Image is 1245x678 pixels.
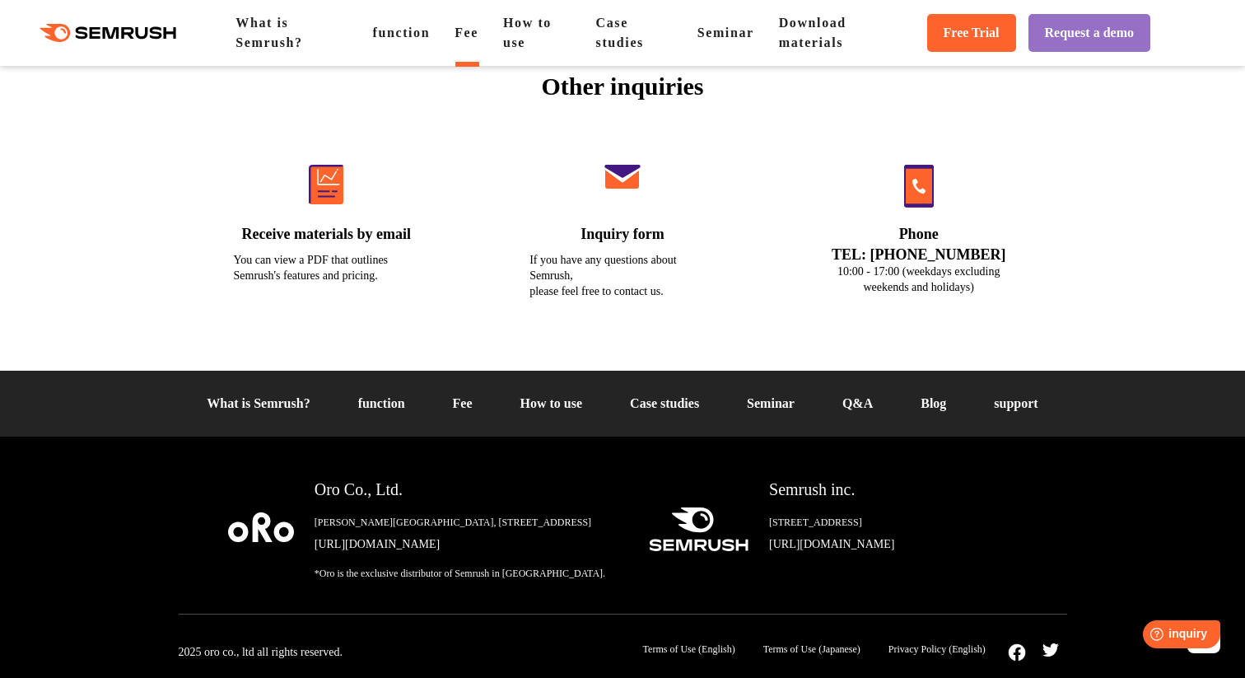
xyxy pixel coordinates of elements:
font: Request a demo [1045,26,1134,40]
font: Free Trial [944,26,1000,40]
font: 2025 oro co., ltd all rights reserved. [179,646,343,658]
a: Seminar [697,26,754,40]
a: Blog [921,396,946,410]
a: Request a demo [1028,14,1150,52]
a: Q&A [842,396,873,410]
iframe: Help widget launcher [1098,614,1227,660]
font: *Oro is the exclusive distributor of Semrush in [GEOGRAPHIC_DATA]. [315,568,605,579]
img: Oro Company [228,512,294,542]
a: [URL][DOMAIN_NAME] [769,536,1017,553]
font: Inquiry form [581,226,664,242]
font: TEL: [PHONE_NUMBER] [832,246,1006,263]
a: Terms of Use (Japanese) [763,643,860,655]
font: Phone [899,226,939,242]
font: [STREET_ADDRESS] [769,517,862,528]
font: Receive materials by email [242,226,411,242]
a: Terms of Use (English) [643,643,735,655]
a: Privacy Policy (English) [888,643,986,655]
a: support [994,396,1037,410]
img: Twitter [1042,643,1059,657]
a: Receive materials by email You can view a PDF that outlines Semrush's features and pricing. [199,129,455,320]
font: If you have any questions about Semrush, [529,254,676,282]
a: Download materials [779,16,846,49]
a: function [358,396,405,410]
a: Fee [453,396,473,410]
font: You can view a PDF that outlines Semrush's features and pricing. [234,254,389,282]
a: What is Semrush? [207,396,310,410]
a: Free Trial [927,14,1016,52]
a: Case studies [630,396,699,410]
a: Inquiry form If you have any questions about Semrush,please feel free to contact us. [495,129,750,320]
a: How to use [520,396,583,410]
font: Oro Co., Ltd. [315,480,403,498]
font: Other inquiries [542,72,704,100]
font: [PERSON_NAME][GEOGRAPHIC_DATA], [STREET_ADDRESS] [315,517,591,528]
font: 10:00 - 17:00 (weekdays excluding weekends and holidays) [837,265,1000,293]
font: please feel free to contact us. [529,285,663,297]
a: Seminar [747,396,795,410]
font: [URL][DOMAIN_NAME] [315,538,440,550]
a: [URL][DOMAIN_NAME] [315,536,622,553]
a: Fee [455,26,478,40]
a: How to use [503,16,552,49]
font: [URL][DOMAIN_NAME] [769,538,894,550]
img: Facebook [1008,643,1026,662]
a: function [373,26,431,40]
a: What is Semrush? [235,16,302,49]
a: Case studies [596,16,644,49]
font: Semrush inc. [769,480,855,498]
